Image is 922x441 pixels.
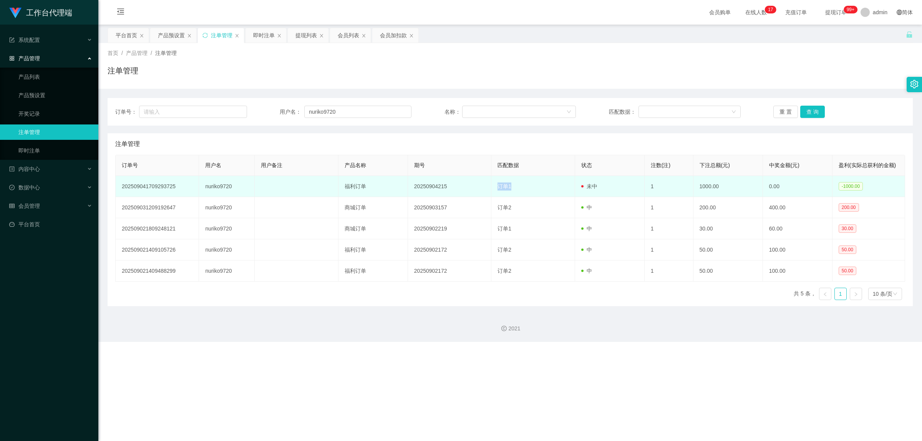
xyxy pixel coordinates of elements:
[693,176,763,197] td: 1000.00
[408,197,491,218] td: 20250903157
[362,33,366,38] i: 图标: close
[338,218,408,239] td: 商城订单
[9,56,15,61] i: 图标: appstore-o
[741,10,771,15] span: 在线人数
[839,224,856,233] span: 30.00
[9,166,40,172] span: 内容中心
[319,33,324,38] i: 图标: close
[581,225,592,232] span: 中
[581,204,592,211] span: 中
[9,217,92,232] a: 图标: dashboard平台首页
[9,203,40,209] span: 会员管理
[116,260,199,282] td: 202509021409488299
[9,8,22,18] img: logo.9652507e.png
[567,109,571,115] i: 图标: down
[9,55,40,61] span: 产品管理
[773,106,798,118] button: 重 置
[839,267,856,275] span: 50.00
[338,197,408,218] td: 商城订单
[693,197,763,218] td: 200.00
[295,28,317,43] div: 提现列表
[581,183,597,189] span: 未中
[645,176,693,197] td: 1
[9,37,40,43] span: 系统配置
[9,185,15,190] i: 图标: check-circle-o
[280,108,304,116] span: 用户名：
[121,50,123,56] span: /
[850,288,862,300] li: 下一页
[497,268,511,274] span: 订单2
[873,288,892,300] div: 10 条/页
[581,268,592,274] span: 中
[444,108,462,116] span: 名称：
[854,292,858,297] i: 图标: right
[187,33,192,38] i: 图标: close
[497,247,511,253] span: 订单2
[115,108,139,116] span: 订单号：
[763,239,832,260] td: 100.00
[839,245,856,254] span: 50.00
[139,106,247,118] input: 请输入
[155,50,177,56] span: 注单管理
[609,108,638,116] span: 匹配数据：
[122,162,138,168] span: 订单号
[771,6,773,13] p: 7
[781,10,811,15] span: 充值订单
[408,260,491,282] td: 20250902172
[115,139,140,149] span: 注单管理
[693,239,763,260] td: 50.00
[261,162,282,168] span: 用户备注
[9,184,40,191] span: 数据中心
[763,218,832,239] td: 60.00
[26,0,72,25] h1: 工作台代理端
[338,176,408,197] td: 福利订单
[910,80,919,88] i: 图标: setting
[338,239,408,260] td: 福利订单
[763,176,832,197] td: 0.00
[800,106,825,118] button: 查 询
[821,10,851,15] span: 提现订单
[645,239,693,260] td: 1
[408,239,491,260] td: 20250902172
[108,0,134,25] i: 图标: menu-fold
[139,33,144,38] i: 图标: close
[199,197,255,218] td: nuriko9720
[731,109,736,115] i: 图标: down
[151,50,152,56] span: /
[9,37,15,43] i: 图标: form
[18,88,92,103] a: 产品预设置
[199,176,255,197] td: nuriko9720
[205,162,221,168] span: 用户名
[199,218,255,239] td: nuriko9720
[9,166,15,172] i: 图标: profile
[768,6,771,13] p: 1
[700,162,730,168] span: 下注总额(元)
[844,6,857,13] sup: 1072
[645,218,693,239] td: 1
[823,292,827,297] i: 图标: left
[235,33,239,38] i: 图标: close
[104,325,916,333] div: 2021
[199,239,255,260] td: nuriko9720
[108,65,138,76] h1: 注单管理
[414,162,425,168] span: 期号
[116,239,199,260] td: 202509021409105726
[304,106,411,118] input: 请输入
[199,260,255,282] td: nuriko9720
[769,162,799,168] span: 中奖金额(元)
[408,176,491,197] td: 20250904215
[211,28,232,43] div: 注单管理
[693,218,763,239] td: 30.00
[839,203,859,212] span: 200.00
[108,50,118,56] span: 首页
[18,106,92,121] a: 开奖记录
[835,288,846,300] a: 1
[497,162,519,168] span: 匹配数据
[18,69,92,85] a: 产品列表
[116,197,199,218] td: 202509031209192647
[345,162,366,168] span: 产品名称
[116,218,199,239] td: 202509021809248121
[906,31,913,38] i: 图标: unlock
[380,28,407,43] div: 会员加扣款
